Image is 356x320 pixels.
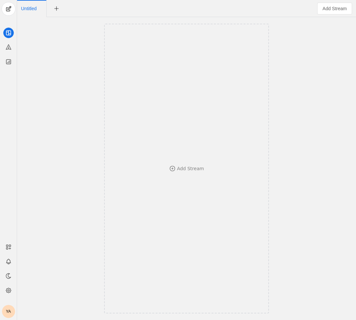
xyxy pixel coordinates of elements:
[177,165,204,172] div: Add Stream
[317,3,352,14] button: Add Stream
[21,6,36,11] span: Click to edit name
[323,5,347,12] span: Add Stream
[51,6,62,11] app-icon-button: New Tab
[2,305,15,318] button: YA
